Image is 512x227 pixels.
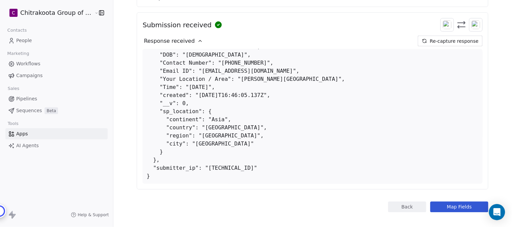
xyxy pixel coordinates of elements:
[16,37,32,44] span: People
[45,107,58,114] span: Beta
[443,21,452,29] img: swipeonelogo.svg
[16,95,37,102] span: Pipelines
[16,60,41,67] span: Workflows
[471,21,480,29] img: swipepages.svg
[430,202,488,213] button: Map Fields
[8,7,89,19] button: CChitrakoota Group of Institutions
[418,36,483,46] button: Re-capture response
[142,20,212,30] span: Submission received
[5,35,108,46] a: People
[71,212,109,218] a: Help & Support
[16,142,39,149] span: AI Agents
[20,8,93,17] span: Chitrakoota Group of Institutions
[78,212,109,218] span: Help & Support
[5,58,108,69] a: Workflows
[5,93,108,104] a: Pipelines
[489,204,505,220] div: Open Intercom Messenger
[144,37,195,45] span: Response received
[5,105,108,116] a: SequencesBeta
[4,25,30,35] span: Contacts
[12,9,15,16] span: C
[5,84,22,94] span: Sales
[5,70,108,81] a: Campaigns
[4,48,32,59] span: Marketing
[5,140,108,151] a: AI Agents
[16,72,43,79] span: Campaigns
[16,130,28,137] span: Apps
[388,202,426,213] button: Back
[142,49,483,184] div: { "form_data": { "_id": "68ac934de329a700115e7d08", "page": "617f75a5fdf0b900100b8c96", "variant"...
[5,128,108,139] a: Apps
[5,119,21,129] span: Tools
[16,107,42,114] span: Sequences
